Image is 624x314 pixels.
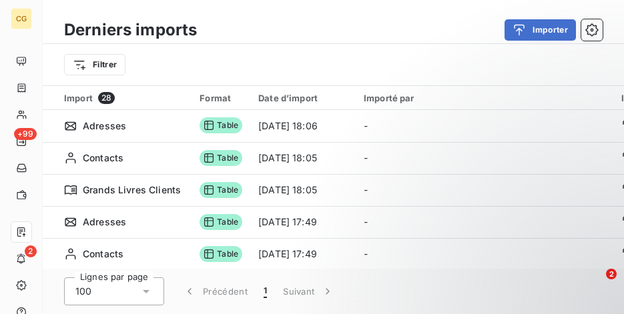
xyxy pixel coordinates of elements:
[83,183,181,197] span: Grands Livres Clients
[200,117,242,133] span: Table
[83,151,123,165] span: Contacts
[25,245,37,257] span: 2
[200,214,242,230] span: Table
[98,92,115,104] span: 28
[64,54,125,75] button: Filtrer
[356,238,613,270] td: -
[364,93,605,103] div: Importé par
[11,8,32,29] div: CG
[275,277,342,305] button: Suivant
[200,246,242,262] span: Table
[356,206,613,238] td: -
[64,18,197,42] h3: Derniers imports
[64,92,184,104] div: Import
[250,174,356,206] td: [DATE] 18:05
[83,247,123,261] span: Contacts
[258,93,348,103] div: Date d’import
[83,119,126,133] span: Adresses
[200,182,242,198] span: Table
[83,215,126,229] span: Adresses
[579,269,611,301] iframe: Intercom live chat
[606,269,617,279] span: 2
[356,142,613,174] td: -
[200,150,242,166] span: Table
[14,128,37,140] span: +99
[356,174,613,206] td: -
[505,19,576,41] button: Importer
[75,285,91,298] span: 100
[175,277,256,305] button: Précédent
[264,285,267,298] span: 1
[357,185,624,278] iframe: Intercom notifications message
[250,206,356,238] td: [DATE] 17:49
[356,110,613,142] td: -
[250,110,356,142] td: [DATE] 18:06
[200,93,242,103] div: Format
[250,238,356,270] td: [DATE] 17:49
[256,277,275,305] button: 1
[250,142,356,174] td: [DATE] 18:05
